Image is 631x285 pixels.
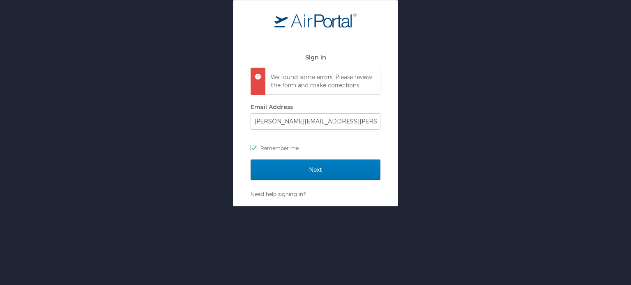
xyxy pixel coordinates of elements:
[251,160,380,180] input: Next
[251,142,380,154] label: Remember me
[271,73,373,89] p: We found some errors. Please review the form and make corrections.
[251,191,306,197] a: Need help signing in?
[251,103,293,110] label: Email Address
[251,52,380,62] h2: Sign In
[274,13,357,27] img: logo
